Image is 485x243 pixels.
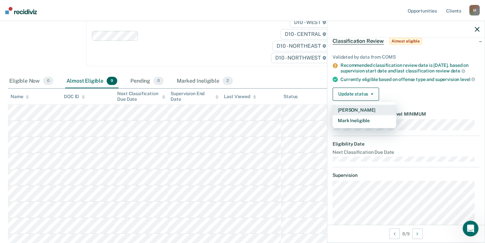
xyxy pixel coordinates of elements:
span: D10 - CENTRAL [281,29,331,40]
div: Status [283,94,298,99]
div: Name [11,94,29,99]
dt: Next Classification Due Date [333,149,479,155]
button: Previous Opportunity [389,229,400,239]
div: DOC ID [64,94,85,99]
div: Recommended classification review date is [DATE], based on supervision start date and last classi... [340,63,479,74]
div: Validated by data from COMS [333,54,479,60]
div: Last Viewed [224,94,256,99]
iframe: Intercom live chat [463,221,478,236]
div: Marked Ineligible [175,74,234,89]
span: D10 - NORTHEAST [272,41,330,51]
span: 0 [43,77,53,85]
dt: Supervision [333,173,479,178]
div: Eligible Now [8,74,55,89]
div: Supervision End Date [171,91,219,102]
button: Update status [333,88,379,101]
dt: Eligibility Date [333,141,479,147]
button: [PERSON_NAME] [333,105,396,115]
span: 0 [153,77,164,85]
span: 9 [107,77,117,85]
div: Pending [129,74,165,89]
div: M [469,5,480,15]
span: D10 - NORTHWEST [271,53,330,63]
div: Currently eligible based on offense type and supervision [340,76,479,82]
span: level [460,77,475,82]
span: Classification Review [333,38,384,44]
div: Classification ReviewAlmost eligible [327,31,485,52]
span: • [402,111,404,117]
button: Mark Ineligible [333,115,396,126]
div: Almost Eligible [65,74,119,89]
div: 8 / 9 [327,225,485,242]
div: Next Classification Due Date [117,91,165,102]
span: Almost eligible [389,38,422,44]
img: Recidiviz [5,7,37,14]
span: D10 - WEST [290,17,331,28]
dt: Recommended Supervision Level MINIMUM [333,111,479,117]
button: Next Opportunity [412,229,423,239]
span: 2 [223,77,233,85]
